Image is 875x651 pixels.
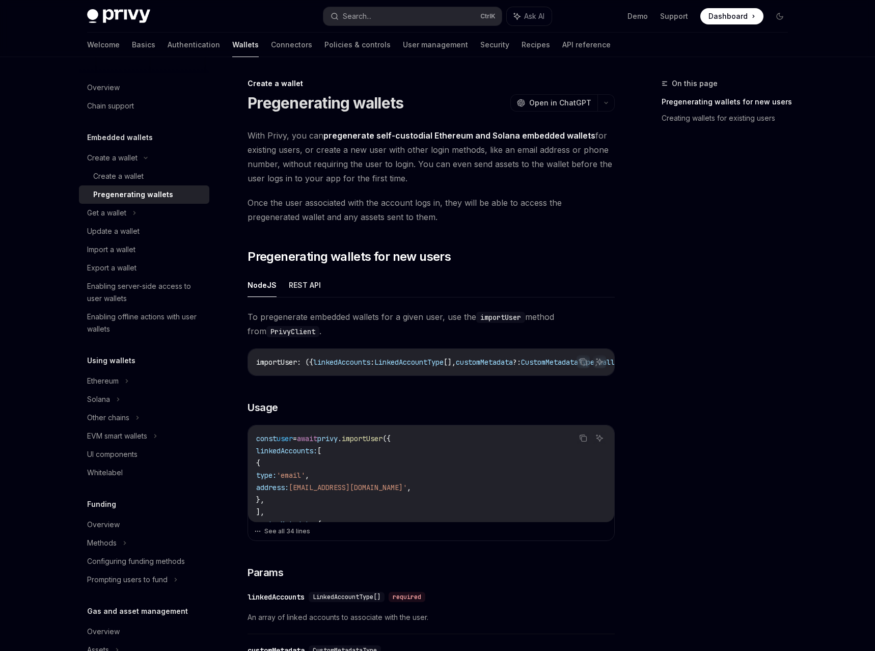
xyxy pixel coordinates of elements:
a: Chain support [79,97,209,115]
button: Copy the contents from the code block [577,355,590,368]
div: linkedAccounts [248,592,305,602]
span: 'email' [277,471,305,480]
div: Whitelabel [87,467,123,479]
div: Get a wallet [87,207,126,219]
span: Pregenerating wallets for new users [248,249,451,265]
a: Whitelabel [79,464,209,482]
a: Enabling server-side access to user wallets [79,277,209,308]
a: Pregenerating wallets for new users [662,94,796,110]
span: = [293,434,297,443]
div: Pregenerating wallets [93,188,173,201]
span: importUser [256,358,297,367]
span: Ask AI [524,11,544,21]
span: CustomMetadataType [521,358,594,367]
a: API reference [562,33,611,57]
span: address: [256,483,289,492]
a: Demo [627,11,648,21]
span: linkedAccounts [313,358,370,367]
div: Create a wallet [248,78,615,89]
span: Open in ChatGPT [529,98,591,108]
a: Basics [132,33,155,57]
a: Creating wallets for existing users [662,110,796,126]
div: Methods [87,537,117,549]
button: Ask AI [507,7,552,25]
h1: Pregenerating wallets [248,94,403,112]
button: Copy the contents from the code block [577,431,590,445]
span: linkedAccounts: [256,446,317,455]
div: UI components [87,448,138,460]
h5: Gas and asset management [87,605,188,617]
span: }, [256,495,264,504]
a: Update a wallet [79,222,209,240]
span: customMetadata [456,358,513,367]
span: const [256,434,277,443]
div: Prompting users to fund [87,574,168,586]
div: Other chains [87,412,129,424]
div: Overview [87,626,120,638]
span: ({ [382,434,391,443]
a: Overview [79,78,209,97]
span: Ctrl K [480,12,496,20]
span: { [317,520,321,529]
span: ?: [513,358,521,367]
a: Authentication [168,33,220,57]
span: To pregenerate embedded wallets for a given user, use the method from . [248,310,615,338]
div: Chain support [87,100,134,112]
button: Open in ChatGPT [510,94,597,112]
code: importUser [476,312,525,323]
div: Create a wallet [93,170,144,182]
span: Usage [248,400,278,415]
span: [], [444,358,456,367]
a: Create a wallet [79,167,209,185]
a: User management [403,33,468,57]
span: user [277,434,293,443]
span: customMetadata: [256,520,317,529]
a: Support [660,11,688,21]
span: LinkedAccountType [374,358,444,367]
code: PrivyClient [266,326,319,337]
a: Export a wallet [79,259,209,277]
div: required [389,592,425,602]
a: Overview [79,516,209,534]
span: [EMAIL_ADDRESS][DOMAIN_NAME]' [289,483,407,492]
span: Once the user associated with the account logs in, they will be able to access the pregenerated w... [248,196,615,224]
img: dark logo [87,9,150,23]
div: Solana [87,393,110,405]
a: Overview [79,622,209,641]
a: Security [480,33,509,57]
span: : [370,358,374,367]
button: REST API [289,273,321,297]
div: Enabling server-side access to user wallets [87,280,203,305]
a: Recipes [522,33,550,57]
span: Dashboard [708,11,748,21]
button: See all 34 lines [254,524,608,538]
a: Dashboard [700,8,763,24]
div: Ethereum [87,375,119,387]
span: . [338,434,342,443]
a: UI components [79,445,209,464]
span: , [305,471,309,480]
a: Configuring funding methods [79,552,209,571]
button: Ask AI [593,431,606,445]
div: Overview [87,519,120,531]
span: , [407,483,411,492]
div: Export a wallet [87,262,136,274]
a: Policies & controls [324,33,391,57]
a: Welcome [87,33,120,57]
div: Configuring funding methods [87,555,185,567]
button: Search...CtrlK [323,7,502,25]
button: NodeJS [248,273,277,297]
span: With Privy, you can for existing users, or create a new user with other login methods, like an em... [248,128,615,185]
a: Import a wallet [79,240,209,259]
a: Connectors [271,33,312,57]
div: Update a wallet [87,225,140,237]
span: privy [317,434,338,443]
button: Toggle dark mode [772,8,788,24]
span: [ [317,446,321,455]
span: On this page [672,77,718,90]
a: Enabling offline actions with user wallets [79,308,209,338]
a: Pregenerating wallets [79,185,209,204]
span: { [256,458,260,468]
h5: Funding [87,498,116,510]
div: Search... [343,10,371,22]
